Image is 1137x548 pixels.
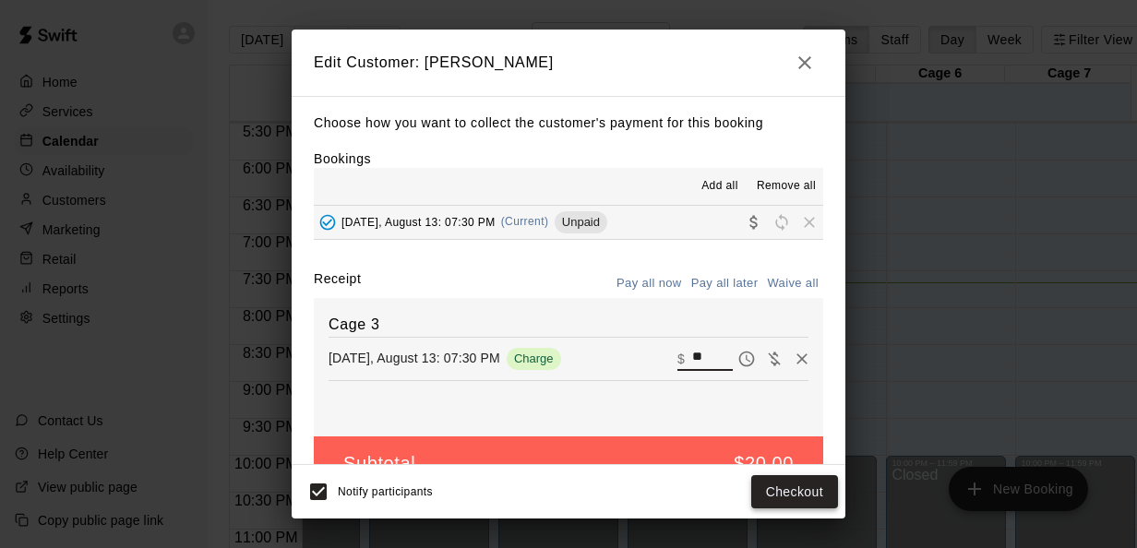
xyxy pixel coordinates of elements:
button: Waive all [762,269,823,298]
button: Remove [788,345,816,373]
span: Collect payment [740,214,768,228]
span: Charge [507,351,561,365]
button: Added - Collect Payment[DATE], August 13: 07:30 PM(Current)UnpaidCollect paymentRescheduleRemove [314,206,823,240]
button: Checkout [751,475,838,509]
button: Pay all now [612,269,687,298]
p: [DATE], August 13: 07:30 PM [329,349,500,367]
span: Remove [796,214,823,228]
button: Remove all [749,172,823,201]
span: Remove all [757,177,816,196]
span: Reschedule [768,214,796,228]
button: Pay all later [687,269,763,298]
label: Bookings [314,151,371,166]
span: Notify participants [338,485,433,498]
label: Receipt [314,269,361,298]
span: Unpaid [555,215,607,229]
p: $ [677,350,685,368]
button: Add all [690,172,749,201]
button: Added - Collect Payment [314,208,341,236]
span: [DATE], August 13: 07:30 PM [341,215,496,228]
span: Add all [701,177,738,196]
h2: Edit Customer: [PERSON_NAME] [292,30,845,96]
span: (Current) [501,215,549,228]
h6: Cage 3 [329,313,808,337]
span: Waive payment [760,350,788,365]
p: Choose how you want to collect the customer's payment for this booking [314,112,823,135]
h5: $20.00 [734,451,794,476]
span: Pay later [733,350,760,365]
h5: Subtotal [343,451,415,476]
